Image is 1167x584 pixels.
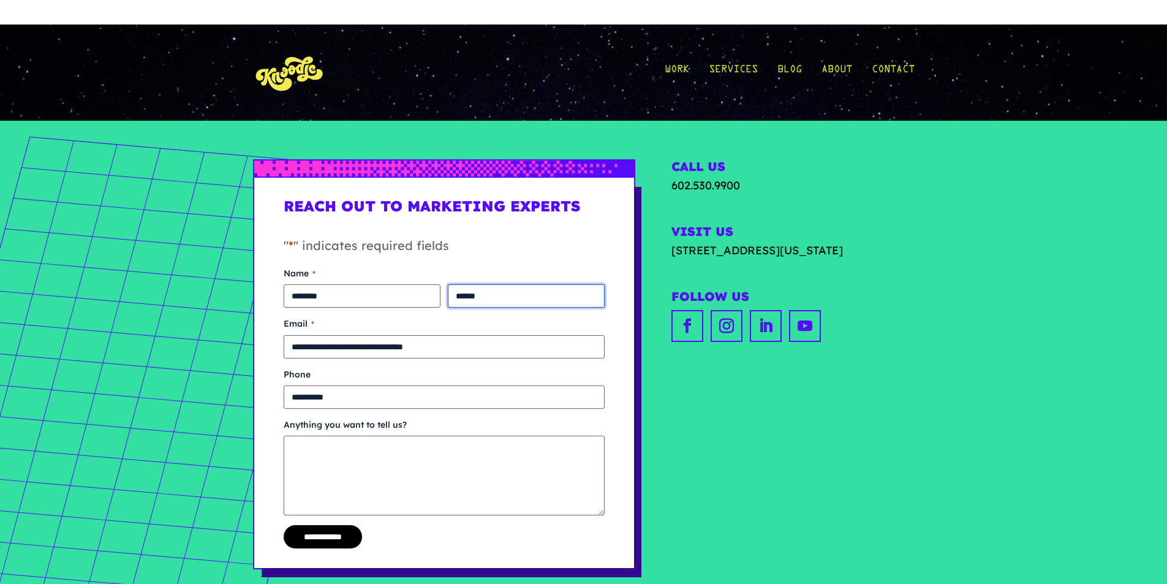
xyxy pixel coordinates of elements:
[64,69,206,85] div: Leave a message
[709,44,758,101] a: Services
[671,159,914,177] h2: Call Us
[789,310,821,342] a: youtube
[671,289,914,307] h2: Follow Us
[821,44,852,101] a: About
[284,368,605,381] label: Phone
[6,335,233,377] textarea: Type your message and click 'Submit'
[201,6,230,36] div: Minimize live chat window
[26,154,214,278] span: We are offline. Please leave us a message.
[284,237,605,267] p: " " indicates required fields
[284,197,605,225] h1: Reach Out to Marketing Experts
[711,310,742,342] a: instagram
[671,224,914,242] h2: Visit Us
[21,74,51,80] img: logo_Zg8I0qSkbAqR2WFHt3p6CTuqpyXMFPubPcD2OT02zFN43Cy9FUNNG3NEPhM_Q1qe_.png
[96,321,156,330] em: Driven by SalesIQ
[665,44,689,101] a: Work
[671,242,914,259] a: [STREET_ADDRESS][US_STATE]
[253,44,327,101] img: KnoLogo(yellow)
[872,44,915,101] a: Contact
[254,161,634,176] img: px-grad-blue-short.svg
[777,44,802,101] a: Blog
[671,310,703,342] a: facebook
[671,178,740,192] a: 602.530.9900
[284,317,605,330] label: Email
[750,310,782,342] a: linkedin
[179,377,222,394] em: Submit
[85,322,93,329] img: salesiqlogo_leal7QplfZFryJ6FIlVepeu7OftD7mt8q6exU6-34PB8prfIgodN67KcxXM9Y7JQ_.png
[284,419,605,431] label: Anything you want to tell us?
[284,267,315,279] legend: Name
